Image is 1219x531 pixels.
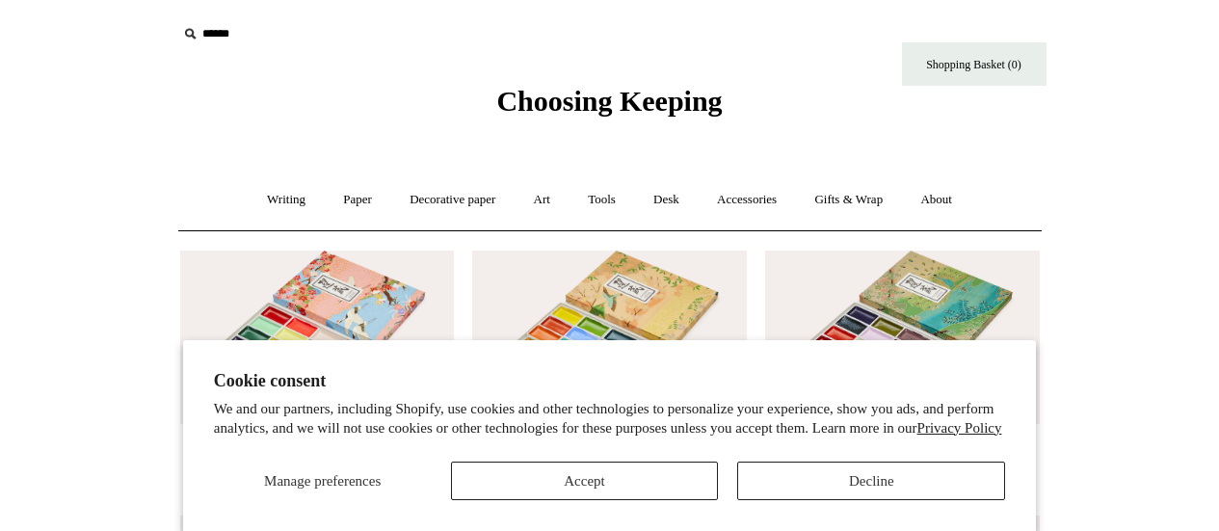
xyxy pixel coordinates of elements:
button: Accept [451,462,719,500]
a: Shopping Basket (0) [902,42,1047,86]
a: Japanese Seasons Watercolour Set, Summer Japanese Seasons Watercolour Set, Summer [472,251,746,424]
h2: Cookie consent [214,371,1006,391]
a: Accessories [700,174,794,226]
a: Art [517,174,568,226]
a: Desk [636,174,697,226]
button: Decline [737,462,1005,500]
span: Manage preferences [264,473,381,489]
img: Japanese Seasons Watercolour Set, Summer [472,251,746,424]
a: Japanese Seasons Watercolour Set, Spring £65.00 [180,435,454,514]
span: Choosing Keeping [496,85,722,117]
a: Privacy Policy [917,420,1002,436]
img: Japanese Seasons Watercolour Set, Spring [180,251,454,424]
a: Choosing Keeping [496,100,722,114]
a: Writing [250,174,323,226]
a: Tools [570,174,633,226]
a: Japanese Seasons Watercolour Set, Autumn Japanese Seasons Watercolour Set, Autumn [765,251,1039,424]
a: Gifts & Wrap [797,174,900,226]
img: Japanese Seasons Watercolour Set, Autumn [765,251,1039,424]
a: Decorative paper [392,174,513,226]
a: Paper [326,174,389,226]
a: Japanese Seasons Watercolour Set, Spring Japanese Seasons Watercolour Set, Spring [180,251,454,424]
p: We and our partners, including Shopify, use cookies and other technologies to personalize your ex... [214,400,1006,438]
button: Manage preferences [214,462,432,500]
a: About [903,174,969,226]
